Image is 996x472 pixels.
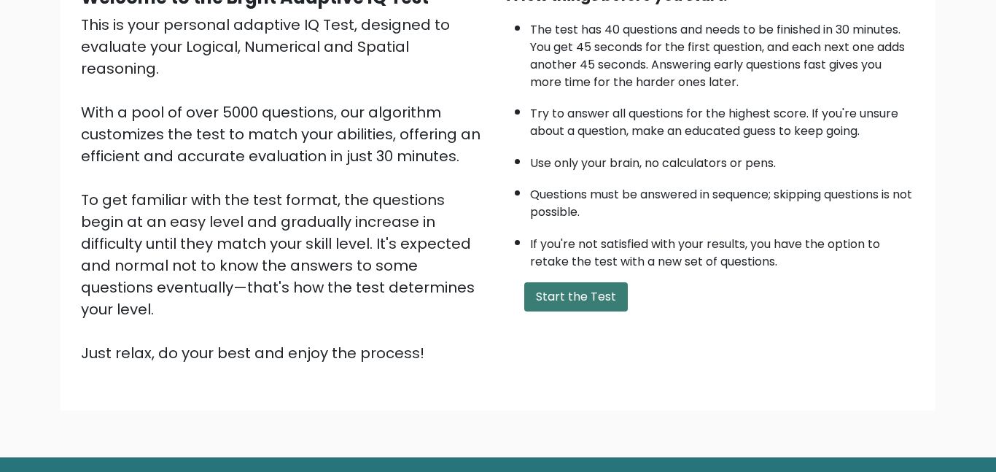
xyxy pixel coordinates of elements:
li: Use only your brain, no calculators or pens. [530,147,915,172]
li: If you're not satisfied with your results, you have the option to retake the test with a new set ... [530,228,915,271]
button: Start the Test [524,282,628,312]
li: Questions must be answered in sequence; skipping questions is not possible. [530,179,915,221]
li: The test has 40 questions and needs to be finished in 30 minutes. You get 45 seconds for the firs... [530,14,915,91]
li: Try to answer all questions for the highest score. If you're unsure about a question, make an edu... [530,98,915,140]
div: This is your personal adaptive IQ Test, designed to evaluate your Logical, Numerical and Spatial ... [81,14,489,364]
